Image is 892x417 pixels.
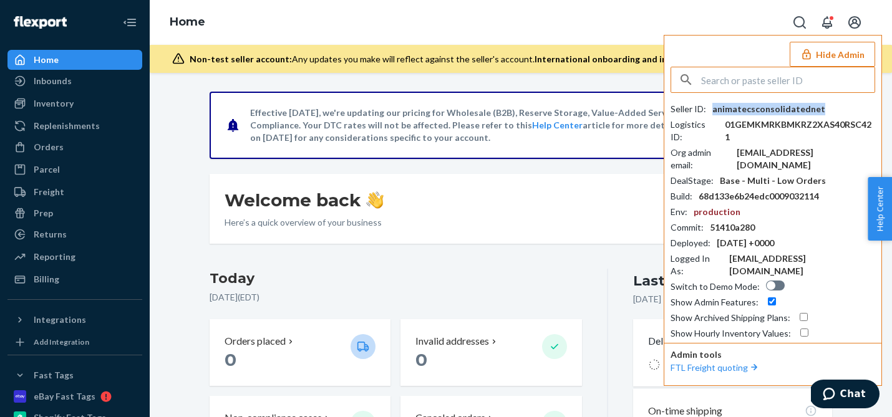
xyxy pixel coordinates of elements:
[7,116,142,136] a: Replenishments
[671,118,719,143] div: Logistics ID :
[34,369,74,381] div: Fast Tags
[842,10,867,35] button: Open account menu
[7,182,142,202] a: Freight
[7,71,142,91] a: Inbounds
[7,160,142,180] a: Parcel
[671,237,710,249] div: Deployed :
[34,54,59,66] div: Home
[7,137,142,157] a: Orders
[7,247,142,267] a: Reporting
[811,380,880,411] iframe: Opens a widget where you can chat to one of our agents
[210,269,582,289] h3: Today
[250,107,790,144] p: Effective [DATE], we're updating our pricing for Wholesale (B2B), Reserve Storage, Value-Added Se...
[671,362,760,373] a: FTL Freight quoting
[633,293,696,305] p: [DATE] - [DATE]
[671,206,687,218] div: Env :
[7,386,142,406] a: eBay Fast Tags
[699,190,819,203] div: 68d133e6b24edc0009032114
[671,348,875,361] p: Admin tools
[671,312,790,324] div: Show Archived Shipping Plans :
[34,97,74,110] div: Inventory
[815,10,840,35] button: Open notifications
[712,103,825,115] div: animatecsconsolidatednet
[7,335,142,350] a: Add Integration
[671,146,730,171] div: Org admin email :
[210,291,582,304] p: [DATE] ( EDT )
[34,228,67,241] div: Returns
[34,141,64,153] div: Orders
[34,163,60,176] div: Parcel
[117,10,142,35] button: Close Navigation
[790,42,875,67] button: Hide Admin
[671,252,723,277] div: Logged In As :
[868,177,892,241] button: Help Center
[671,296,759,309] div: Show Admin Features :
[737,146,875,171] div: [EMAIL_ADDRESS][DOMAIN_NAME]
[415,349,427,370] span: 0
[7,50,142,70] a: Home
[710,221,755,234] div: 51410a280
[671,175,714,187] div: DealStage :
[7,203,142,223] a: Prep
[633,271,724,290] div: Last 30 days
[7,93,142,113] a: Inventory
[532,120,583,130] a: Help Center
[720,175,826,187] div: Base - Multi - Low Orders
[34,75,72,87] div: Inbounds
[34,337,89,347] div: Add Integration
[34,120,100,132] div: Replenishments
[671,103,706,115] div: Seller ID :
[210,319,390,386] button: Orders placed 0
[190,54,292,64] span: Non-test seller account:
[701,67,875,92] input: Search or paste seller ID
[671,221,704,234] div: Commit :
[535,54,858,64] span: International onboarding and inbounding may not work during impersonation.
[787,10,812,35] button: Open Search Box
[225,334,286,348] p: Orders placed
[717,237,774,249] div: [DATE] +0000
[7,310,142,330] button: Integrations
[190,53,858,65] div: Any updates you make will reflect against the seller's account.
[648,334,730,348] button: Delivered orders
[415,334,489,348] p: Invalid addresses
[170,15,205,29] a: Home
[366,191,384,209] img: hand-wave emoji
[729,252,875,277] div: [EMAIL_ADDRESS][DOMAIN_NAME]
[34,314,86,326] div: Integrations
[34,273,59,285] div: Billing
[400,319,581,386] button: Invalid addresses 0
[671,280,760,293] div: Switch to Demo Mode :
[7,224,142,244] a: Returns
[7,365,142,385] button: Fast Tags
[671,190,692,203] div: Build :
[725,118,875,143] div: 01GEMKMRKBMKRZ2XAS40RSC421
[34,207,53,219] div: Prep
[34,390,95,403] div: eBay Fast Tags
[34,251,75,263] div: Reporting
[14,16,67,29] img: Flexport logo
[7,269,142,289] a: Billing
[225,189,384,211] h1: Welcome back
[225,216,384,229] p: Here’s a quick overview of your business
[160,4,215,41] ol: breadcrumbs
[671,327,791,340] div: Show Hourly Inventory Values :
[225,349,236,370] span: 0
[34,186,64,198] div: Freight
[694,206,740,218] div: production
